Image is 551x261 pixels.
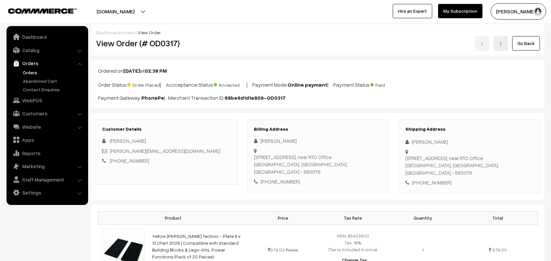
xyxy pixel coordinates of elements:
span: Order Placed [127,80,160,88]
div: [STREET_ADDRESS], near RTO Office [GEOGRAPHIC_DATA], [GEOGRAPHIC_DATA], [GEOGRAPHIC_DATA] - 560076 [405,154,534,177]
a: Website [8,121,86,133]
span: [PERSON_NAME] [110,138,146,144]
button: [PERSON_NAME] [491,3,546,20]
h2: View Order (# OD0317) [96,38,237,48]
p: Order Status: | Accceptance Status: | Payment Mode: | Payment Status: [98,80,538,89]
p: Payment Gateway: | Merchant Transaction ID: [98,94,538,102]
a: [PHONE_NUMBER] [110,158,149,164]
img: right-arrow.png [499,42,503,46]
span: View Order [138,30,161,35]
a: Yellow [PERSON_NAME] Technic - Plate 6 x 12 | Part 3028 | Compatible with Standard Building Block... [152,233,241,259]
a: [PERSON_NAME][EMAIL_ADDRESS][DOMAIN_NAME] [110,148,220,154]
div: [PERSON_NAME] [405,138,534,146]
b: [DATE] [123,67,140,74]
th: Total [458,211,538,225]
a: WebPOS [8,94,86,106]
a: Abandoned Cart [21,78,86,84]
a: orders [121,30,136,35]
span: 979.00 [492,247,507,253]
div: [PHONE_NUMBER] [405,179,534,186]
a: Orders [21,69,86,76]
strike: 1958.00 [286,248,298,252]
a: Go Back [512,36,540,51]
button: [DOMAIN_NAME] [74,3,157,20]
div: [PERSON_NAME] [254,137,382,145]
span: Paid [370,80,403,88]
h3: Shipping Address [405,126,534,132]
div: / / [96,29,540,36]
a: Reports [8,147,86,159]
a: Apps [8,134,86,146]
a: Hire an Expert [393,4,432,18]
a: COMMMERCE [8,7,65,14]
a: Dashboard [8,31,86,43]
span: HSN: 85423900 Tax: 18% (Tax is included in price) [328,233,377,252]
b: Online payment [288,81,327,88]
th: Price [248,211,318,225]
a: Settings [8,187,86,198]
a: Customers [8,108,86,119]
th: Tax Rate [318,211,388,225]
th: Quantity [388,211,458,225]
a: My Subscription [438,4,482,18]
img: user [533,7,543,16]
b: 02:38 PM [145,67,167,74]
a: Marketing [8,160,86,172]
a: Staff Management [8,174,86,185]
div: [STREET_ADDRESS], near RTO Office [GEOGRAPHIC_DATA], [GEOGRAPHIC_DATA], [GEOGRAPHIC_DATA] - 560076 [254,153,382,176]
span: Accepted [214,80,246,88]
span: 979.00 [268,247,285,253]
b: PhonePe [141,94,164,101]
h3: Customer Details [102,126,230,132]
a: Orders [8,57,86,69]
h3: Billing Address [254,126,382,132]
b: 68be9d1d1e809-OD0317 [225,94,286,101]
img: COMMMERCE [8,8,77,13]
p: Ordered on at [98,67,538,75]
a: Catalog [8,44,86,56]
div: [PHONE_NUMBER] [254,178,382,185]
span: 1 [422,247,424,253]
th: Product [98,211,248,225]
a: Dashboard [96,30,120,35]
a: Contact Enquires [21,86,86,93]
